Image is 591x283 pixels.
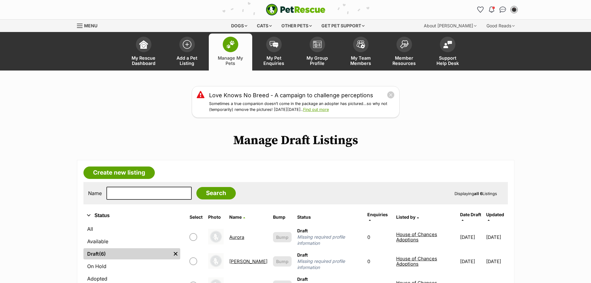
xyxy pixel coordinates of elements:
img: chat-41dd97257d64d25036548639549fe6c8038ab92f7586957e7f3b1b290dea8141.svg [499,7,506,13]
a: Create new listing [83,167,155,179]
button: Notifications [487,5,497,15]
td: [DATE] [458,249,486,273]
span: Draft [297,228,308,233]
span: Updated [486,212,504,217]
a: Date Draft [460,212,481,222]
a: Menu [77,20,102,31]
a: My Team Members [339,34,383,71]
div: Dogs [227,20,252,32]
a: Available [83,236,181,247]
span: Menu [84,23,97,28]
a: Listed by [396,214,419,220]
a: Favourites [476,5,486,15]
span: Draft [297,276,308,282]
img: Beatrice [208,253,224,269]
span: Missing required profile information [297,234,361,246]
span: Displaying Listings [454,191,497,196]
img: member-resources-icon-8e73f808a243e03378d46382f2149f9095a855e16c252ad45f914b54edf8863c.svg [400,40,409,48]
a: PetRescue [266,4,325,16]
a: Enquiries [367,212,388,222]
img: notifications-46538b983faf8c2785f20acdc204bb7945ddae34d4c08c2a6579f10ce5e182be.svg [489,7,494,13]
a: Love Knows No Breed - A campaign to challenge perceptions [209,91,373,99]
div: Get pet support [317,20,369,32]
a: On Hold [83,261,181,272]
td: 0 [365,249,393,273]
img: dashboard-icon-eb2f2d2d3e046f16d808141f083e7271f6b2e854fb5c12c21221c1fb7104beca.svg [139,40,148,49]
th: Select [187,210,205,225]
span: Bump [276,258,289,265]
img: help-desk-icon-fdf02630f3aa405de69fd3d07c3f3aa587a6932b1a1747fa1d2bba05be0121f9.svg [443,41,452,48]
button: Bump [273,232,292,242]
span: Missing required profile information [297,258,361,271]
img: logo-e224e6f780fb5917bec1dbf3a21bbac754714ae5b6737aabdf751b685950b380.svg [266,4,325,16]
button: close [387,91,395,99]
a: My Rescue Dashboard [122,34,165,71]
ul: Account quick links [476,5,519,15]
a: House of Chances Adoptions [396,256,437,267]
div: Other pets [277,20,316,32]
span: Draft [297,252,308,258]
td: [DATE] [458,225,486,249]
a: All [83,223,181,235]
a: Find out more [303,107,329,112]
img: group-profile-icon-3fa3cf56718a62981997c0bc7e787c4b2cf8bcc04b72c1350f741eb67cf2f40e.svg [313,41,322,48]
td: 0 [365,225,393,249]
a: Aurora [229,234,244,240]
th: Bump [271,210,294,225]
a: Manage My Pets [209,34,252,71]
span: Manage My Pets [217,55,244,66]
span: Bump [276,234,289,240]
span: My Rescue Dashboard [130,55,158,66]
a: Support Help Desk [426,34,469,71]
button: Bump [273,256,292,267]
a: Add a Pet Listing [165,34,209,71]
a: Conversations [498,5,508,15]
span: My Team Members [347,55,375,66]
div: About [PERSON_NAME] [419,20,481,32]
td: [DATE] [486,225,507,249]
span: My Group Profile [303,55,331,66]
a: [PERSON_NAME] [229,258,267,264]
a: My Pet Enquiries [252,34,296,71]
img: Aurora [208,229,224,244]
span: Add a Pet Listing [173,55,201,66]
a: Member Resources [383,34,426,71]
th: Status [295,210,364,225]
span: Listed by [396,214,415,220]
th: Photo [206,210,226,225]
a: My Group Profile [296,34,339,71]
img: Ebonny Williams profile pic [511,7,517,13]
img: add-pet-listing-icon-0afa8454b4691262ce3f59096e99ab1cd57d4a30225e0717b998d2c9b9846f56.svg [183,40,191,49]
img: team-members-icon-5396bd8760b3fe7c0b43da4ab00e1e3bb1a5d9ba89233759b79545d2d3fc5d0d.svg [356,40,365,48]
a: Updated [486,212,504,222]
label: Name [88,190,102,196]
a: Draft [83,248,171,259]
div: Good Reads [482,20,519,32]
button: My account [509,5,519,15]
a: Remove filter [171,248,180,259]
img: pet-enquiries-icon-7e3ad2cf08bfb03b45e93fb7055b45f3efa6380592205ae92323e6603595dc1f.svg [270,41,278,48]
img: manage-my-pets-icon-02211641906a0b7f246fdf0571729dbe1e7629f14944591b6c1af311fb30b64b.svg [226,40,235,48]
div: Cats [253,20,276,32]
span: Name [229,214,242,220]
button: Status [83,212,181,220]
p: Sometimes a true companion doesn’t come in the package an adopter has pictured…so why not (tempor... [209,101,395,113]
td: [DATE] [486,249,507,273]
span: (6) [99,250,106,258]
a: Name [229,214,245,220]
span: Member Resources [390,55,418,66]
strong: all 6 [474,191,482,196]
span: translation missing: en.admin.listings.index.attributes.date_draft [460,212,481,217]
span: translation missing: en.admin.listings.index.attributes.enquiries [367,212,388,217]
input: Search [196,187,236,199]
a: House of Chances Adoptions [396,231,437,243]
span: My Pet Enquiries [260,55,288,66]
span: Support Help Desk [434,55,462,66]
